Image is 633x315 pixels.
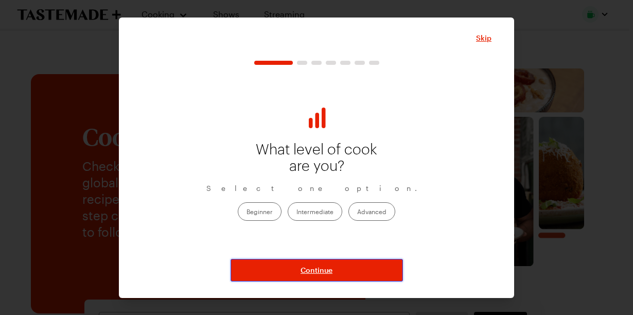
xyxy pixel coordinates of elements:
label: Advanced [348,202,395,221]
p: What level of cook are you? [251,142,382,174]
label: Beginner [238,202,282,221]
label: Intermediate [288,202,342,221]
span: Continue [301,265,332,275]
p: Select one option. [206,183,427,194]
button: NextStepButton [231,259,403,282]
span: Skip [476,33,491,43]
button: Close [476,33,491,43]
